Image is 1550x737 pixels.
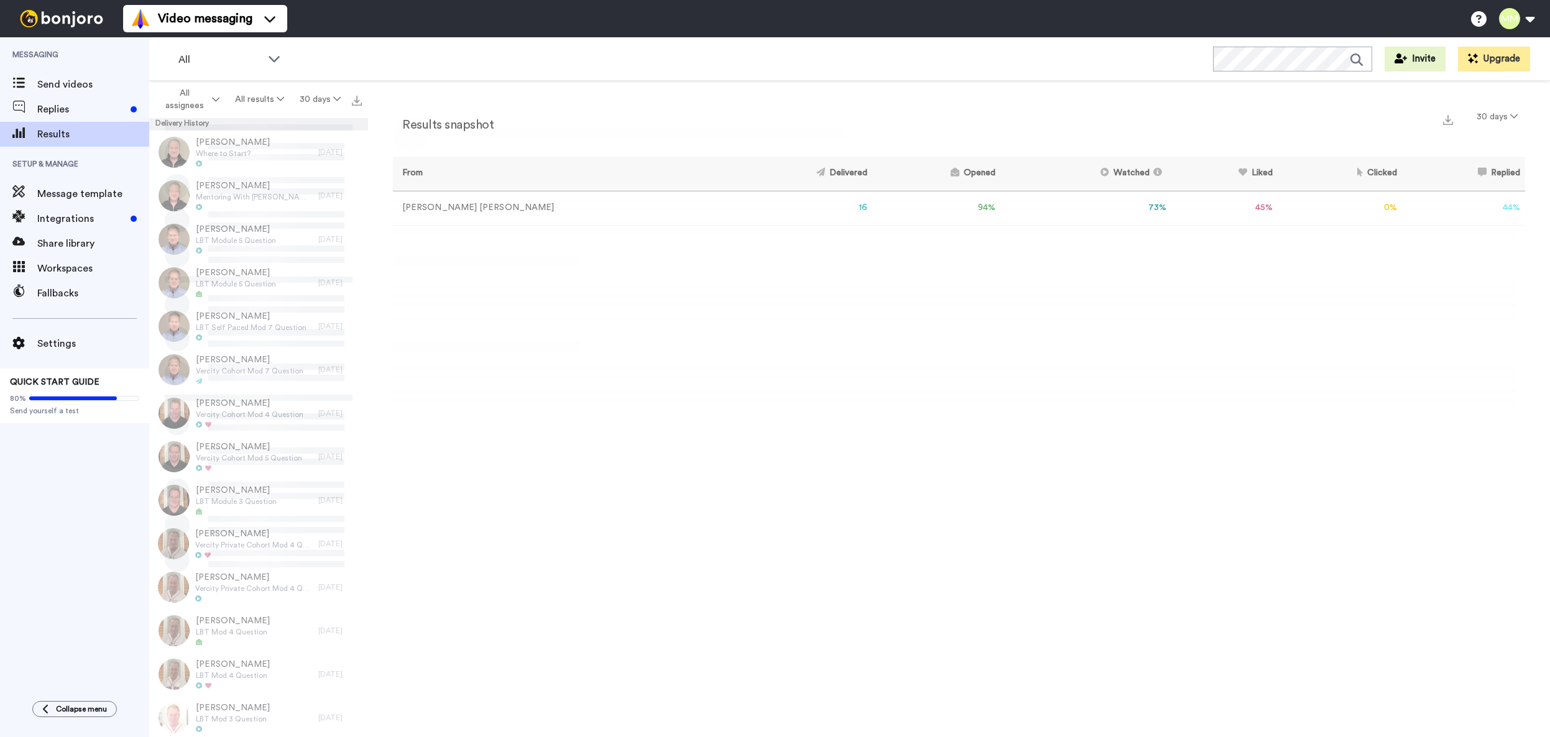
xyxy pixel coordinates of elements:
th: Opened [872,157,1000,191]
img: bj-logo-header-white.svg [15,10,108,27]
span: [PERSON_NAME] [196,615,270,627]
span: LBT Mod 4 Question [196,627,270,637]
img: a62b23f6-6c5c-4865-91b4-22a98af0f15d-thumb.jpg [158,528,189,559]
span: [PERSON_NAME] [196,484,277,497]
th: Clicked [1278,157,1402,191]
td: 94 % [872,191,1000,225]
a: [PERSON_NAME]Mentoring With [PERSON_NAME][DATE] [149,174,368,217]
a: [PERSON_NAME]LBT Module 5 Question[DATE] [149,217,368,261]
div: [DATE] [318,452,362,462]
img: 8d0034e5-2359-4e18-88cd-e550403035e3-thumb.jpg [159,267,190,298]
a: [PERSON_NAME]LBT Mod 4 Question[DATE] [149,652,368,696]
img: e4a7fa54-18e6-4322-8d0e-bf4ff81a2a0e-thumb.jpg [158,572,189,603]
span: [PERSON_NAME] [195,571,312,584]
img: 1dabb941-1905-46bb-80e4-fbc073c92a12-thumb.jpg [159,354,190,385]
div: [DATE] [318,321,362,331]
h2: Results snapshot [393,118,494,132]
td: 16 [732,191,872,225]
span: LBT Module 5 Question [196,236,276,245]
div: [DATE] [318,365,362,375]
a: [PERSON_NAME]LBT Mod 4 Question[DATE] [149,609,368,652]
div: [DATE] [318,713,362,723]
span: Collapse menu [56,704,107,714]
th: Liked [1171,157,1278,191]
img: export.svg [352,96,362,106]
span: Video messaging [158,10,252,27]
span: LBT Module 3 Question [196,497,277,506]
span: Vercity Cohort Mod 7 Question [196,366,303,376]
span: LBT Mod 4 Question [196,671,270,680]
span: Results [37,127,149,142]
button: Upgrade [1458,47,1530,71]
td: 73 % [1000,191,1171,225]
span: LBT Module 5 Question [196,279,276,289]
span: [PERSON_NAME] [196,658,270,671]
div: [DATE] [318,669,362,679]
span: Vercity Cohort Mod 5 Question [196,453,302,463]
span: Vercity Cohort Mod 4 Question [196,410,303,419]
div: [DATE] [318,539,362,549]
span: [PERSON_NAME] [196,310,307,323]
span: LBT Self Paced Mod 7 Question [196,323,307,332]
img: 59599505-2823-4114-8970-f568667e08d4-thumb.jpg [159,180,190,211]
img: vm-color.svg [131,9,150,29]
img: ad798bc2-93f3-419e-947e-36537f89573b-thumb.jpg [159,615,190,646]
img: 00774fd1-4c78-4782-a6d8-96387839e671-thumb.jpg [159,311,190,342]
th: Watched [1000,157,1171,191]
button: Invite [1385,47,1446,71]
button: All results [228,88,292,111]
span: Mentoring With [PERSON_NAME] [196,192,312,202]
span: Message template [37,186,149,201]
a: [PERSON_NAME]Where to Start?[DATE] [149,130,368,174]
th: From [393,157,732,191]
span: Fallbacks [37,286,149,301]
span: Send yourself a test [10,406,139,416]
div: [DATE] [318,191,362,201]
span: Replies [37,102,126,117]
a: [PERSON_NAME]Vercity Cohort Mod 7 Question[DATE] [149,348,368,391]
img: 3b5bbadc-7fb2-41ce-9d4a-d5c8c7a81e38-thumb.jpg [159,441,190,472]
div: [DATE] [318,234,362,244]
div: [DATE] [318,626,362,636]
span: [PERSON_NAME] [195,528,312,540]
div: [DATE] [318,147,362,157]
span: Share library [37,236,149,251]
span: Send videos [37,77,149,92]
span: [PERSON_NAME] [196,136,270,149]
span: [PERSON_NAME] [196,441,302,453]
img: 47e5af66-fbaf-49f9-8292-0284655b4f46-thumb.jpg [159,485,190,516]
button: Collapse menu [32,701,117,717]
div: [DATE] [318,408,362,418]
th: Delivered [732,157,872,191]
th: Replied [1402,157,1525,191]
button: Export all results that match these filters now. [348,90,366,109]
a: [PERSON_NAME]Vercity Cohort Mod 4 Question[DATE] [149,391,368,435]
div: [DATE] [318,582,362,592]
img: 824718a0-97a8-4925-a195-a87413380f76-thumb.jpg [159,702,190,733]
a: [PERSON_NAME]Vercity Cohort Mod 5 Question[DATE] [149,435,368,478]
span: QUICK START GUIDE [10,378,99,387]
span: Vercity Private Cohort Mod 4 Question [195,584,312,593]
span: Where to Start? [196,149,270,158]
div: [DATE] [318,278,362,288]
span: Vercity Private Cohort Mod 4 Question [195,540,312,550]
div: [DATE] [318,495,362,505]
img: 41b71b1c-5f81-47ac-8ce4-eb50e81c4f46-thumb.jpg [159,137,190,168]
td: 45 % [1171,191,1278,225]
div: Delivery History [149,118,368,130]
a: [PERSON_NAME]LBT Self Paced Mod 7 Question[DATE] [149,304,368,348]
td: 0 % [1278,191,1402,225]
td: [PERSON_NAME] [PERSON_NAME] [393,191,732,225]
span: 80% [10,393,26,403]
img: 6611293d-f3f2-4f89-957c-7128a0f44778-thumb.jpg [159,398,190,429]
button: Export a summary of each team member’s results that match this filter now. [1439,110,1457,128]
button: 30 days [1469,106,1525,128]
span: [PERSON_NAME] [196,180,312,192]
span: All assignees [159,87,210,112]
a: [PERSON_NAME]LBT Module 3 Question[DATE] [149,478,368,522]
button: 30 days [292,88,348,111]
span: LBT Mod 3 Question [196,714,270,724]
span: [PERSON_NAME] [196,354,303,366]
img: b17f4566-586d-4949-9c16-4fafa83ff7d2-thumb.jpg [159,659,190,690]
